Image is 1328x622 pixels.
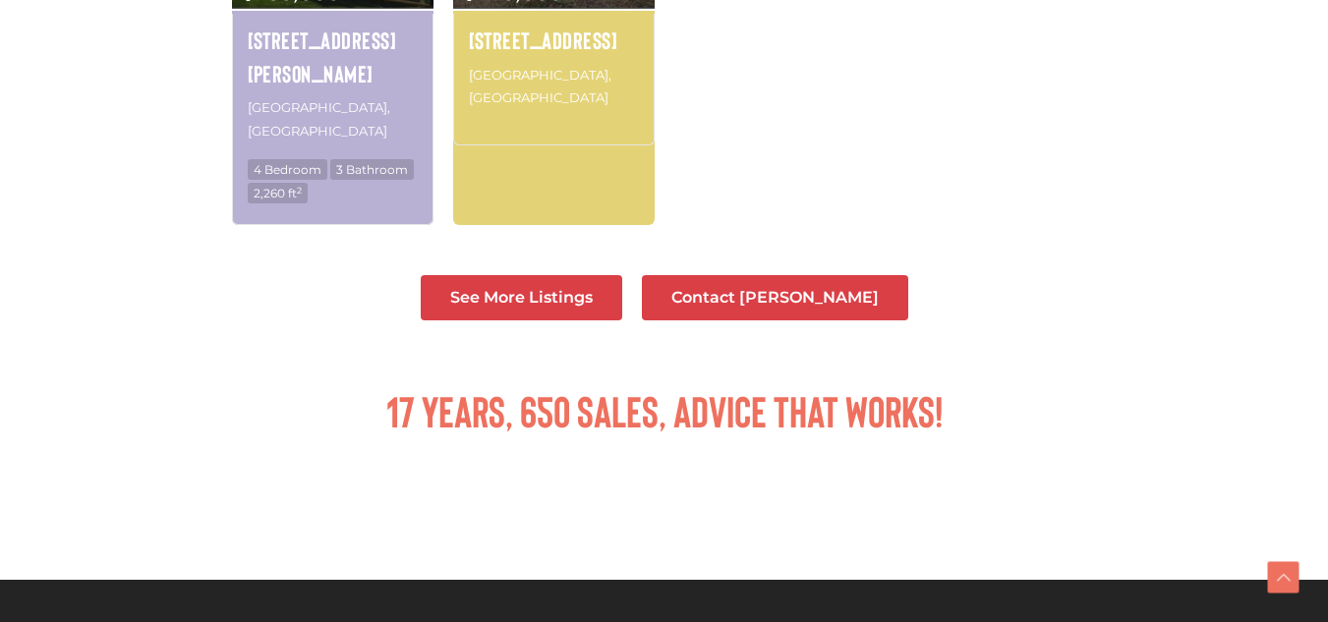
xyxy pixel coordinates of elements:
p: [GEOGRAPHIC_DATA], [GEOGRAPHIC_DATA] [248,94,418,144]
a: [STREET_ADDRESS] [469,24,639,57]
span: 2,260 ft [248,183,308,203]
p: [GEOGRAPHIC_DATA], [GEOGRAPHIC_DATA] [469,62,639,112]
a: [STREET_ADDRESS][PERSON_NAME] [248,24,418,89]
h2: 17 Years, 650 Sales, Advice That Works! [242,389,1087,432]
a: Contact [PERSON_NAME] [642,275,908,320]
span: 4 Bedroom [248,159,327,180]
sup: 2 [297,185,302,196]
span: Contact [PERSON_NAME] [671,290,879,306]
span: 3 Bathroom [330,159,414,180]
a: See More Listings [421,275,622,320]
span: See More Listings [450,290,593,306]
